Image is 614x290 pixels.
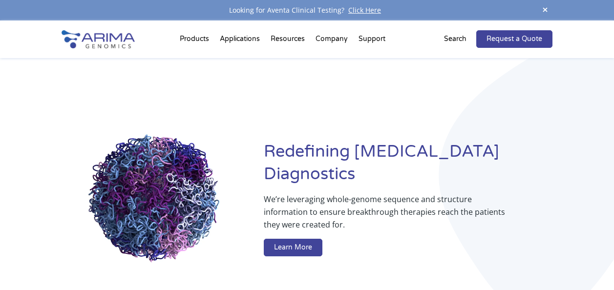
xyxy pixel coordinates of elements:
[264,193,513,239] p: We’re leveraging whole-genome sequence and structure information to ensure breakthrough therapies...
[476,30,552,48] a: Request a Quote
[264,141,552,193] h1: Redefining [MEDICAL_DATA] Diagnostics
[62,4,553,17] div: Looking for Aventa Clinical Testing?
[565,243,614,290] iframe: Chat Widget
[264,239,322,256] a: Learn More
[344,5,385,15] a: Click Here
[444,33,466,45] p: Search
[62,30,135,48] img: Arima-Genomics-logo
